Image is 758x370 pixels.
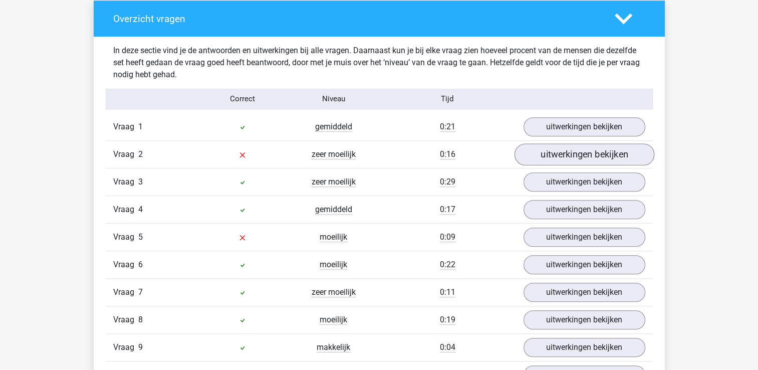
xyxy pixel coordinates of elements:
span: zeer moeilijk [312,149,356,159]
span: 0:09 [440,232,455,242]
span: Vraag [113,341,138,353]
span: moeilijk [320,315,347,325]
span: 0:17 [440,205,455,215]
span: 1 [138,122,143,131]
span: 7 [138,287,143,297]
span: 0:19 [440,315,455,325]
div: Niveau [288,93,379,105]
span: makkelijk [317,342,350,352]
span: gemiddeld [315,122,352,132]
a: uitwerkingen bekijken [524,117,645,136]
span: moeilijk [320,232,347,242]
span: zeer moeilijk [312,177,356,187]
span: 6 [138,260,143,269]
span: 0:21 [440,122,455,132]
a: uitwerkingen bekijken [524,310,645,329]
span: Vraag [113,314,138,326]
a: uitwerkingen bekijken [524,172,645,192]
span: Vraag [113,231,138,243]
a: uitwerkingen bekijken [524,200,645,219]
a: uitwerkingen bekijken [524,338,645,357]
span: 5 [138,232,143,242]
h4: Overzicht vragen [113,13,600,25]
span: Vraag [113,204,138,216]
span: 0:29 [440,177,455,187]
span: Vraag [113,176,138,188]
div: Tijd [379,93,516,105]
span: gemiddeld [315,205,352,215]
span: 0:04 [440,342,455,352]
span: 4 [138,205,143,214]
span: Vraag [113,286,138,298]
span: Vraag [113,259,138,271]
span: 0:16 [440,149,455,159]
a: uitwerkingen bekijken [524,283,645,302]
span: Vraag [113,121,138,133]
a: uitwerkingen bekijken [524,255,645,274]
span: 2 [138,149,143,159]
span: moeilijk [320,260,347,270]
span: zeer moeilijk [312,287,356,297]
span: 8 [138,315,143,324]
div: Correct [197,93,288,105]
span: 9 [138,342,143,352]
div: In deze sectie vind je de antwoorden en uitwerkingen bij alle vragen. Daarnaast kun je bij elke v... [106,45,653,81]
span: 3 [138,177,143,187]
span: 0:22 [440,260,455,270]
span: Vraag [113,148,138,160]
a: uitwerkingen bekijken [524,228,645,247]
span: 0:11 [440,287,455,297]
a: uitwerkingen bekijken [514,143,654,165]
